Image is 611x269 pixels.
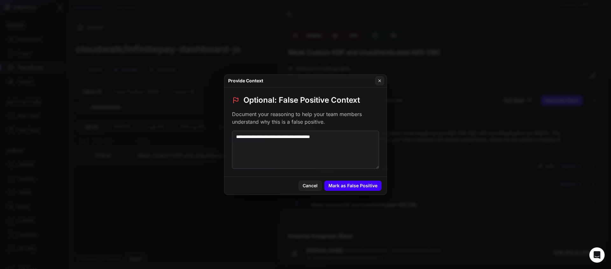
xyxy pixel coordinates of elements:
[589,247,605,263] div: Open Intercom Messenger
[243,95,360,105] h1: Optional: False Positive Context
[324,181,382,191] button: Mark as False Positive
[228,78,263,84] h4: Provide Context
[298,181,322,191] button: Cancel
[232,110,379,126] p: Document your reasoning to help your team members understand why this is a false positive.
